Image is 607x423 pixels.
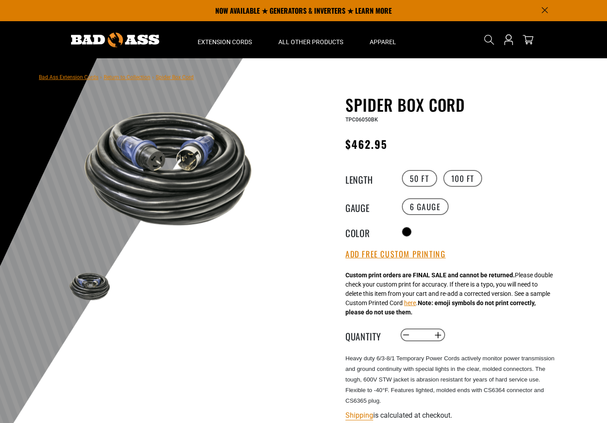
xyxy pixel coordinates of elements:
label: 50 FT [402,170,437,187]
nav: breadcrumbs [39,72,194,82]
label: 100 FT [443,170,483,187]
label: Quantity [345,329,390,341]
span: Heavy duty 6/3-8/1 Temporary Power Cords actively monitor power transmission and ground continuit... [345,355,555,404]
legend: Color [345,226,390,238]
summary: Search [482,33,496,47]
img: black [65,269,116,303]
span: TPC06050BK [345,117,378,123]
img: Bad Ass Extension Cords [71,33,159,47]
a: Return to Collection [104,74,150,80]
strong: Custom print orders are FINAL SALE and cannot be returned. [345,272,515,279]
img: black [65,97,277,239]
label: 6 Gauge [402,198,449,215]
span: Spider Box Cord [156,74,194,80]
div: Please double check your custom print for accuracy. If there is a typo, you will need to delete t... [345,271,553,317]
span: › [100,74,102,80]
button: here [404,298,416,308]
a: Bad Ass Extension Cords [39,74,98,80]
span: Apparel [370,38,396,46]
a: Shipping [345,411,373,419]
h1: Spider Box Cord [345,95,562,114]
button: Add Free Custom Printing [345,249,446,259]
legend: Length [345,173,390,184]
strong: Note: emoji symbols do not print correctly, please do not use them. [345,299,536,316]
span: › [152,74,154,80]
div: is calculated at checkout. [345,409,562,421]
span: All Other Products [278,38,343,46]
summary: All Other Products [265,21,356,58]
span: $462.95 [345,136,388,152]
legend: Gauge [345,201,390,212]
summary: Extension Cords [184,21,265,58]
summary: Apparel [356,21,409,58]
span: Extension Cords [198,38,252,46]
